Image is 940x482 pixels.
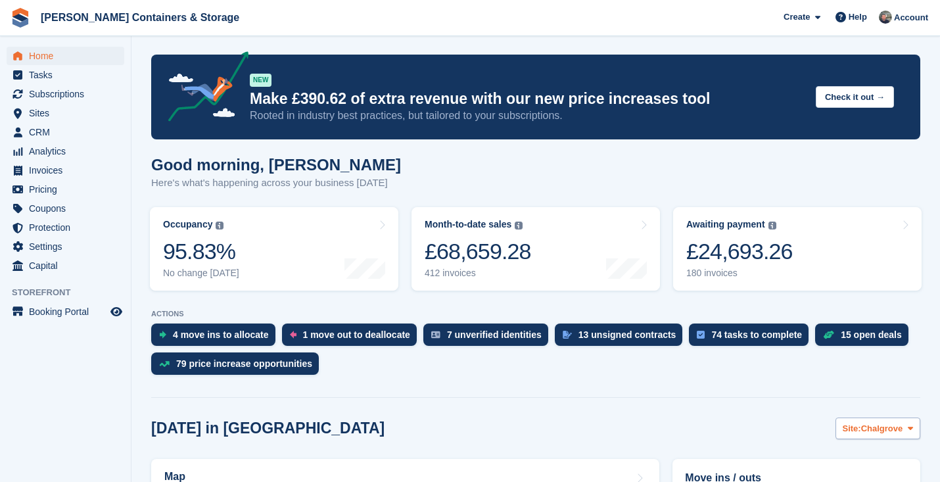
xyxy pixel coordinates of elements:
[823,330,834,339] img: deal-1b604bf984904fb50ccaf53a9ad4b4a5d6e5aea283cecdc64d6e3604feb123c2.svg
[151,420,385,437] h2: [DATE] in [GEOGRAPHIC_DATA]
[29,218,108,237] span: Protection
[423,324,555,352] a: 7 unverified identities
[29,123,108,141] span: CRM
[303,329,410,340] div: 1 move out to deallocate
[686,268,793,279] div: 180 invoices
[176,358,312,369] div: 79 price increase opportunities
[29,237,108,256] span: Settings
[578,329,676,340] div: 13 unsigned contracts
[894,11,928,24] span: Account
[849,11,867,24] span: Help
[7,85,124,103] a: menu
[173,329,269,340] div: 4 move ins to allocate
[163,238,239,265] div: 95.83%
[7,199,124,218] a: menu
[11,8,30,28] img: stora-icon-8386f47178a22dfd0bd8f6a31ec36ba5ce8667c1dd55bd0f319d3a0aa187defe.svg
[841,329,902,340] div: 15 open deals
[411,207,660,291] a: Month-to-date sales £68,659.28 412 invoices
[7,237,124,256] a: menu
[290,331,296,339] img: move_outs_to_deallocate_icon-f764333ba52eb49d3ac5e1228854f67142a1ed5810a6f6cc68b1a99e826820c5.svg
[29,302,108,321] span: Booking Portal
[7,302,124,321] a: menu
[250,108,805,123] p: Rooted in industry best practices, but tailored to your subscriptions.
[159,361,170,367] img: price_increase_opportunities-93ffe204e8149a01c8c9dc8f82e8f89637d9d84a8eef4429ea346261dce0b2c0.svg
[151,324,282,352] a: 4 move ins to allocate
[7,123,124,141] a: menu
[697,331,705,339] img: task-75834270c22a3079a89374b754ae025e5fb1db73e45f91037f5363f120a921f8.svg
[879,11,892,24] img: Adam Greenhalgh
[29,180,108,199] span: Pricing
[835,418,921,439] button: Site: Chalgrove
[163,268,239,279] div: No change [DATE]
[151,310,920,318] p: ACTIONS
[425,238,531,265] div: £68,659.28
[431,331,440,339] img: verify_identity-adf6edd0f0f0b5bbfe63781bf79b02c33cf7c696d77639b501bdc392416b5a36.svg
[7,161,124,180] a: menu
[7,66,124,84] a: menu
[250,74,271,87] div: NEW
[29,142,108,160] span: Analytics
[686,219,765,230] div: Awaiting payment
[151,352,325,381] a: 79 price increase opportunities
[555,324,690,352] a: 13 unsigned contracts
[29,104,108,122] span: Sites
[673,207,922,291] a: Awaiting payment £24,693.26 180 invoices
[686,238,793,265] div: £24,693.26
[29,85,108,103] span: Subscriptions
[768,222,776,229] img: icon-info-grey-7440780725fd019a000dd9b08b2336e03edf1995a4989e88bcd33f0948082b44.svg
[7,218,124,237] a: menu
[563,331,572,339] img: contract_signature_icon-13c848040528278c33f63329250d36e43548de30e8caae1d1a13099fd9432cc5.svg
[29,199,108,218] span: Coupons
[151,176,401,191] p: Here's what's happening across your business [DATE]
[711,329,802,340] div: 74 tasks to complete
[815,324,915,352] a: 15 open deals
[157,51,249,126] img: price-adjustments-announcement-icon-8257ccfd72463d97f412b2fc003d46551f7dbcb40ab6d574587a9cd5c0d94...
[216,222,223,229] img: icon-info-grey-7440780725fd019a000dd9b08b2336e03edf1995a4989e88bcd33f0948082b44.svg
[7,180,124,199] a: menu
[425,268,531,279] div: 412 invoices
[151,156,401,174] h1: Good morning, [PERSON_NAME]
[29,47,108,65] span: Home
[843,422,861,435] span: Site:
[447,329,542,340] div: 7 unverified identities
[689,324,815,352] a: 74 tasks to complete
[12,286,131,299] span: Storefront
[108,304,124,320] a: Preview store
[784,11,810,24] span: Create
[159,331,166,339] img: move_ins_to_allocate_icon-fdf77a2bb77ea45bf5b3d319d69a93e2d87916cf1d5bf7949dd705db3b84f3ca.svg
[425,219,511,230] div: Month-to-date sales
[515,222,523,229] img: icon-info-grey-7440780725fd019a000dd9b08b2336e03edf1995a4989e88bcd33f0948082b44.svg
[7,256,124,275] a: menu
[816,86,894,108] button: Check it out →
[150,207,398,291] a: Occupancy 95.83% No change [DATE]
[29,66,108,84] span: Tasks
[29,256,108,275] span: Capital
[163,219,212,230] div: Occupancy
[7,142,124,160] a: menu
[7,47,124,65] a: menu
[250,89,805,108] p: Make £390.62 of extra revenue with our new price increases tool
[282,324,423,352] a: 1 move out to deallocate
[7,104,124,122] a: menu
[861,422,903,435] span: Chalgrove
[35,7,245,28] a: [PERSON_NAME] Containers & Storage
[29,161,108,180] span: Invoices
